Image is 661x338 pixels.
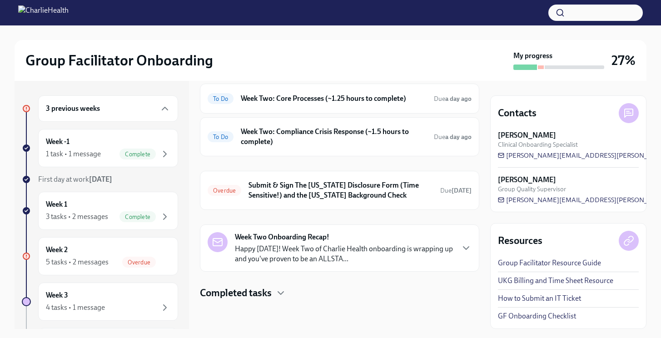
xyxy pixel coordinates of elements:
h6: Week 1 [46,199,67,209]
a: OverdueSubmit & Sign The [US_STATE] Disclosure Form (Time Sensitive!) and the [US_STATE] Backgrou... [208,179,472,202]
span: To Do [208,95,234,102]
div: 5 tasks • 2 messages [46,257,109,267]
h3: 27% [611,52,636,69]
div: Completed tasks [200,286,479,300]
strong: My progress [513,51,552,61]
span: To Do [208,134,234,140]
h4: Contacts [498,106,537,120]
a: Week -11 task • 1 messageComplete [22,129,178,167]
h6: Submit & Sign The [US_STATE] Disclosure Form (Time Sensitive!) and the [US_STATE] Background Check [248,180,433,200]
span: Due [434,95,472,103]
a: Week 25 tasks • 2 messagesOverdue [22,237,178,275]
strong: [DATE] [89,175,112,184]
h2: Group Facilitator Onboarding [25,51,213,70]
span: Overdue [122,259,156,266]
span: Due [434,133,472,141]
img: CharlieHealth [18,5,69,20]
a: Week 13 tasks • 2 messagesComplete [22,192,178,230]
strong: [PERSON_NAME] [498,130,556,140]
a: To DoWeek Two: Compliance Crisis Response (~1.5 hours to complete)Duea day ago [208,125,472,149]
p: Happy [DATE]! Week Two of Charlie Health onboarding is wrapping up and you've proven to be an ALL... [235,244,453,264]
div: 3 tasks • 2 messages [46,212,108,222]
a: Week 34 tasks • 1 message [22,283,178,321]
strong: a day ago [445,95,472,103]
span: September 17th, 2025 10:00 [440,186,472,195]
span: Complete [119,151,156,158]
h6: Week 3 [46,290,68,300]
span: First day at work [38,175,112,184]
h4: Completed tasks [200,286,272,300]
h6: Week Two: Compliance Crisis Response (~1.5 hours to complete) [241,127,427,147]
span: Clinical Onboarding Specialist [498,140,578,149]
h6: 3 previous weeks [46,104,100,114]
span: Due [440,187,472,194]
div: 1 task • 1 message [46,149,101,159]
h6: Week 2 [46,245,68,255]
div: 3 previous weeks [38,95,178,122]
strong: Week Two Onboarding Recap! [235,232,329,242]
span: September 22nd, 2025 10:00 [434,133,472,141]
a: To DoWeek Two: Core Processes (~1.25 hours to complete)Duea day ago [208,91,472,106]
div: 4 tasks • 1 message [46,303,105,313]
a: How to Submit an IT Ticket [498,293,581,303]
h6: Week -1 [46,137,70,147]
h6: Week Two: Core Processes (~1.25 hours to complete) [241,94,427,104]
strong: a day ago [445,133,472,141]
a: GF Onboarding Checklist [498,311,576,321]
span: September 22nd, 2025 10:00 [434,94,472,103]
span: Group Quality Supervisor [498,185,566,194]
strong: [PERSON_NAME] [498,175,556,185]
strong: [DATE] [452,187,472,194]
a: First day at work[DATE] [22,174,178,184]
h4: Resources [498,234,542,248]
a: Group Facilitator Resource Guide [498,258,601,268]
a: UKG Billing and Time Sheet Resource [498,276,613,286]
span: Overdue [208,187,241,194]
span: Complete [119,214,156,220]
